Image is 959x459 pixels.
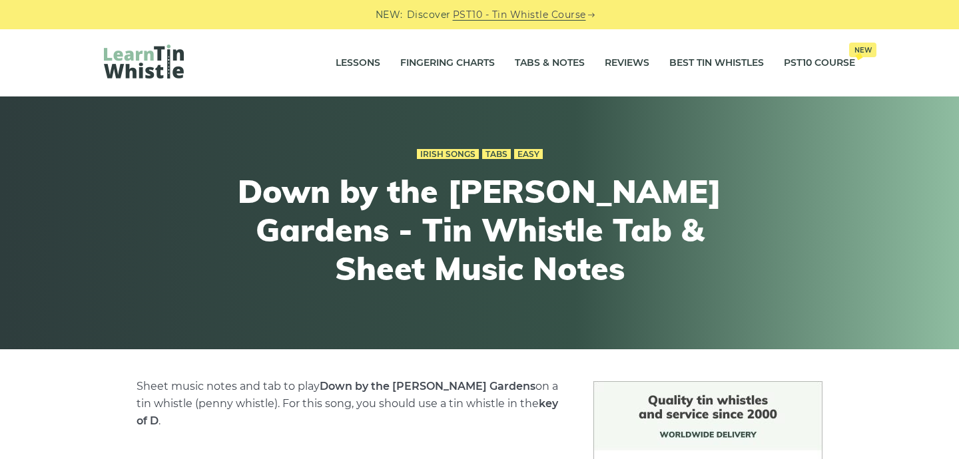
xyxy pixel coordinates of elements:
strong: Down by the [PERSON_NAME] Gardens [320,380,535,392]
a: Reviews [605,47,649,80]
p: Sheet music notes and tab to play on a tin whistle (penny whistle). For this song, you should use... [137,378,561,430]
a: Tabs [482,149,511,160]
h1: Down by the [PERSON_NAME] Gardens - Tin Whistle Tab & Sheet Music Notes [234,172,725,287]
a: Irish Songs [417,149,479,160]
a: Fingering Charts [400,47,495,80]
a: Easy [514,149,543,160]
span: New [849,43,876,57]
a: Tabs & Notes [515,47,585,80]
a: Lessons [336,47,380,80]
img: LearnTinWhistle.com [104,45,184,78]
a: PST10 CourseNew [784,47,855,80]
a: Best Tin Whistles [669,47,764,80]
